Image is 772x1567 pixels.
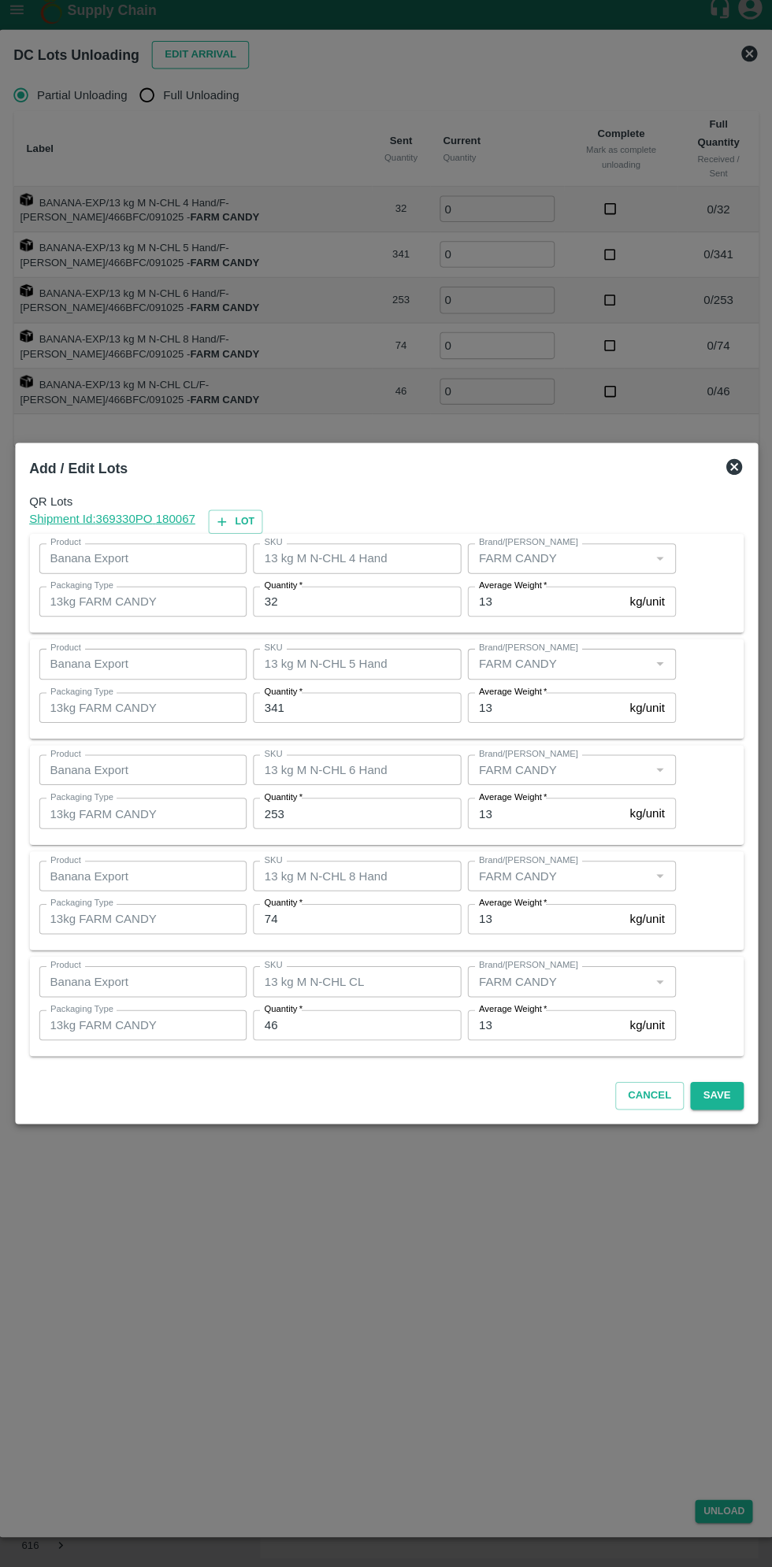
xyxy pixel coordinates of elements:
[265,748,284,761] label: SKU
[626,804,661,821] p: kg/unit
[265,687,303,699] label: Quantity
[265,539,284,552] label: SKU
[265,582,303,595] label: Quantity
[477,895,544,908] label: Average Weight
[54,957,84,969] label: Product
[54,853,84,865] label: Product
[265,1000,303,1013] label: Quantity
[54,582,117,595] label: Packaging Type
[265,791,303,803] label: Quantity
[54,687,117,699] label: Packaging Type
[265,957,284,969] label: SKU
[477,957,575,969] label: Brand/[PERSON_NAME]
[54,1000,117,1013] label: Packaging Type
[265,643,284,656] label: SKU
[34,496,739,513] span: QR Lots
[612,1078,680,1106] button: Cancel
[477,643,575,656] label: Brand/[PERSON_NAME]
[477,539,575,552] label: Brand/[PERSON_NAME]
[471,969,641,989] input: Create Brand/Marka
[54,539,84,552] label: Product
[210,513,264,536] button: Lot
[626,595,661,613] p: kg/unit
[54,643,84,656] label: Product
[477,748,575,761] label: Brand/[PERSON_NAME]
[54,791,117,803] label: Packaging Type
[471,655,641,676] input: Create Brand/Marka
[477,1000,544,1013] label: Average Weight
[471,865,641,885] input: Create Brand/Marka
[471,760,641,780] input: Create Brand/Marka
[265,853,284,865] label: SKU
[34,465,131,480] b: Add / Edit Lots
[265,895,303,908] label: Quantity
[626,1013,661,1031] p: kg/unit
[477,582,544,595] label: Average Weight
[477,687,544,699] label: Average Weight
[54,895,117,908] label: Packaging Type
[34,513,198,536] a: Shipment Id:369330PO 180067
[626,700,661,717] p: kg/unit
[477,791,544,803] label: Average Weight
[686,1078,738,1106] button: Save
[477,853,575,865] label: Brand/[PERSON_NAME]
[471,551,641,572] input: Create Brand/Marka
[626,909,661,926] p: kg/unit
[54,748,84,761] label: Product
